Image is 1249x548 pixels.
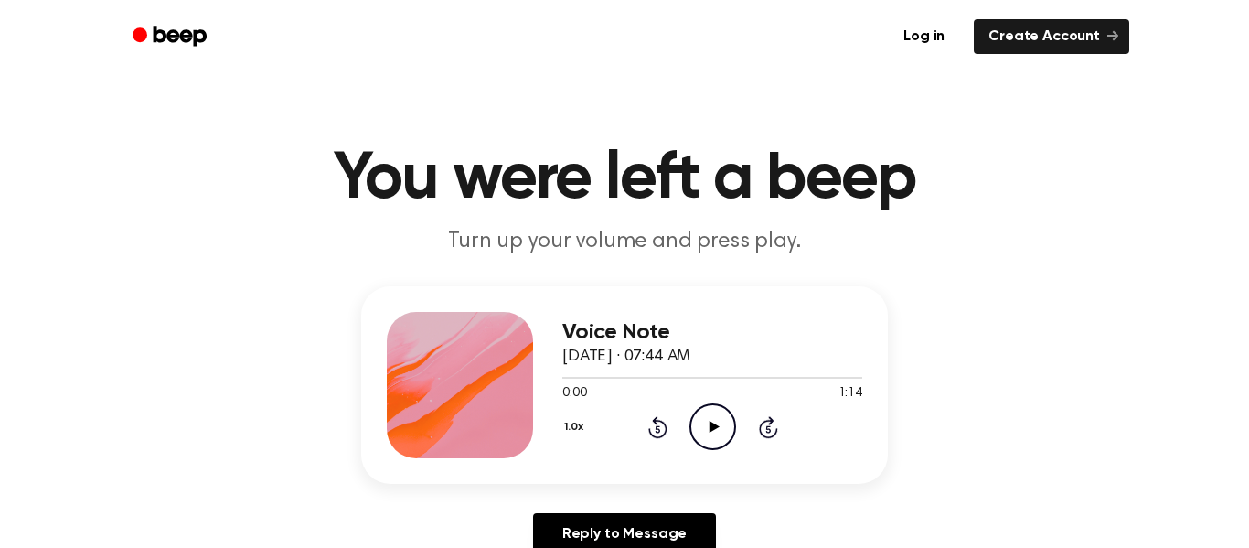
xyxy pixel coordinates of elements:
span: [DATE] · 07:44 AM [562,349,690,365]
a: Beep [120,19,223,55]
span: 1:14 [838,384,862,403]
a: Log in [885,16,963,58]
span: 0:00 [562,384,586,403]
a: Create Account [974,19,1129,54]
button: 1.0x [562,412,590,443]
h1: You were left a beep [156,146,1093,212]
h3: Voice Note [562,320,862,345]
p: Turn up your volume and press play. [273,227,976,257]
